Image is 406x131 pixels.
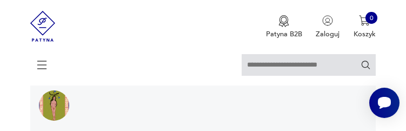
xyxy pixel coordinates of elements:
[354,15,376,39] button: 0Koszyk
[39,90,69,121] img: Fiammetta vintage
[354,29,376,39] p: Koszyk
[322,15,333,26] img: Ikonka użytkownika
[266,29,302,39] p: Patyna B2B
[266,15,302,39] button: Patyna B2B
[369,88,400,118] iframe: Smartsupp widget button
[316,29,340,39] p: Zaloguj
[316,15,340,39] button: Zaloguj
[361,60,371,70] button: Szukaj
[359,15,370,26] img: Ikona koszyka
[266,15,302,39] a: Ikona medaluPatyna B2B
[365,12,377,24] div: 0
[278,15,289,27] img: Ikona medalu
